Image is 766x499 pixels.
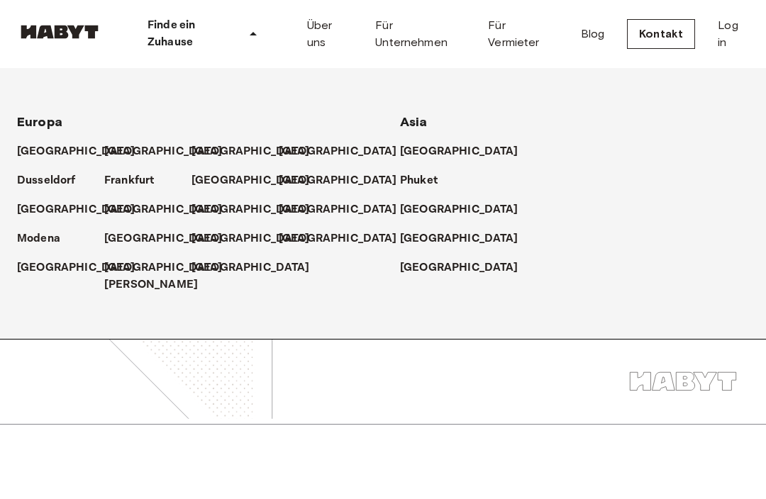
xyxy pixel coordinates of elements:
[191,230,324,247] a: [GEOGRAPHIC_DATA]
[191,143,310,160] p: [GEOGRAPHIC_DATA]
[279,172,397,189] p: [GEOGRAPHIC_DATA]
[17,259,150,276] a: [GEOGRAPHIC_DATA]
[279,172,411,189] a: [GEOGRAPHIC_DATA]
[400,201,533,218] a: [GEOGRAPHIC_DATA]
[17,143,135,160] p: [GEOGRAPHIC_DATA]
[400,230,533,247] a: [GEOGRAPHIC_DATA]
[718,17,749,51] a: Log in
[279,230,397,247] p: [GEOGRAPHIC_DATA]
[279,230,411,247] a: [GEOGRAPHIC_DATA]
[104,201,223,218] p: [GEOGRAPHIC_DATA]
[191,259,310,276] p: [GEOGRAPHIC_DATA]
[191,201,324,218] a: [GEOGRAPHIC_DATA]
[104,143,237,160] a: [GEOGRAPHIC_DATA]
[17,230,74,247] a: Modena
[104,230,237,247] a: [GEOGRAPHIC_DATA]
[17,201,150,218] a: [GEOGRAPHIC_DATA]
[400,259,518,276] p: [GEOGRAPHIC_DATA]
[191,143,324,160] a: [GEOGRAPHIC_DATA]
[375,17,465,51] a: Für Unternehmen
[104,259,223,293] p: [GEOGRAPHIC_DATA][PERSON_NAME]
[400,172,452,189] a: Phuket
[581,26,605,43] a: Blog
[191,230,310,247] p: [GEOGRAPHIC_DATA]
[400,143,533,160] a: [GEOGRAPHIC_DATA]
[400,230,518,247] p: [GEOGRAPHIC_DATA]
[627,19,695,49] a: Kontakt
[307,17,353,51] a: Über uns
[148,17,239,51] p: Finde ein Zuhause
[17,114,62,130] span: Europa
[17,25,102,39] img: Habyt
[400,114,428,130] span: Asia
[17,259,135,276] p: [GEOGRAPHIC_DATA]
[17,230,60,247] p: Modena
[104,172,154,189] p: Frankfurt
[191,201,310,218] p: [GEOGRAPHIC_DATA]
[104,259,237,293] a: [GEOGRAPHIC_DATA][PERSON_NAME]
[104,143,223,160] p: [GEOGRAPHIC_DATA]
[191,172,324,189] a: [GEOGRAPHIC_DATA]
[279,143,397,160] p: [GEOGRAPHIC_DATA]
[400,172,438,189] p: Phuket
[279,201,397,218] p: [GEOGRAPHIC_DATA]
[17,172,90,189] a: Dusseldorf
[104,172,168,189] a: Frankfurt
[279,201,411,218] a: [GEOGRAPHIC_DATA]
[104,230,223,247] p: [GEOGRAPHIC_DATA]
[104,201,237,218] a: [GEOGRAPHIC_DATA]
[191,172,310,189] p: [GEOGRAPHIC_DATA]
[17,172,76,189] p: Dusseldorf
[17,201,135,218] p: [GEOGRAPHIC_DATA]
[17,143,150,160] a: [GEOGRAPHIC_DATA]
[400,143,518,160] p: [GEOGRAPHIC_DATA]
[400,201,518,218] p: [GEOGRAPHIC_DATA]
[488,17,557,51] a: Für Vermieter
[279,143,411,160] a: [GEOGRAPHIC_DATA]
[400,259,533,276] a: [GEOGRAPHIC_DATA]
[191,259,324,276] a: [GEOGRAPHIC_DATA]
